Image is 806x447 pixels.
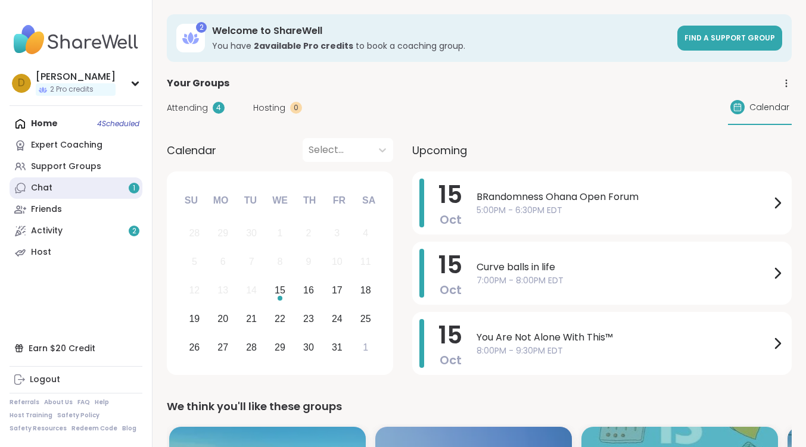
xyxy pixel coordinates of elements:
div: Choose Saturday, November 1st, 2025 [353,335,378,360]
div: Not available Saturday, October 11th, 2025 [353,249,378,275]
div: Su [178,187,204,214]
span: 2 [132,226,136,236]
div: Choose Sunday, October 26th, 2025 [182,335,207,360]
a: Referrals [10,398,39,407]
div: Not available Monday, October 6th, 2025 [210,249,236,275]
a: About Us [44,398,73,407]
span: Find a support group [684,33,775,43]
div: Choose Friday, October 31st, 2025 [324,335,350,360]
div: Not available Tuesday, September 30th, 2025 [239,221,264,246]
div: 29 [275,339,285,355]
div: Th [297,187,323,214]
div: Not available Monday, October 13th, 2025 [210,278,236,304]
div: 14 [246,282,257,298]
div: 15 [275,282,285,298]
div: Earn $20 Credit [10,337,142,359]
div: Choose Tuesday, October 28th, 2025 [239,335,264,360]
div: 11 [360,254,371,270]
div: 9 [306,254,311,270]
div: month 2025-10 [180,219,379,361]
a: Expert Coaching [10,135,142,156]
div: 12 [189,282,200,298]
div: 30 [246,225,257,241]
a: Friends [10,199,142,220]
div: Choose Saturday, October 18th, 2025 [353,278,378,304]
span: Upcoming [412,142,467,158]
b: 2 available Pro credit s [254,40,353,52]
div: Choose Wednesday, October 15th, 2025 [267,278,293,304]
a: Find a support group [677,26,782,51]
div: 19 [189,311,200,327]
div: Host [31,246,51,258]
div: 1 [363,339,368,355]
a: Redeem Code [71,424,117,433]
div: Choose Monday, October 20th, 2025 [210,306,236,332]
div: 25 [360,311,371,327]
div: Not available Wednesday, October 1st, 2025 [267,221,293,246]
div: 4 [363,225,368,241]
span: 15 [438,248,462,282]
div: 16 [303,282,314,298]
div: Choose Friday, October 17th, 2025 [324,278,350,304]
span: 5:00PM - 6:30PM EDT [477,204,770,217]
div: Chat [31,182,52,194]
h3: You have to book a coaching group. [212,40,670,52]
span: Oct [440,282,462,298]
span: Oct [440,211,462,228]
div: 2 [196,22,207,33]
span: 8:00PM - 9:30PM EDT [477,345,770,357]
div: 4 [213,102,225,114]
div: 30 [303,339,314,355]
h3: Welcome to ShareWell [212,24,670,37]
span: Oct [440,352,462,368]
div: Choose Thursday, October 23rd, 2025 [296,306,322,332]
div: 8 [278,254,283,270]
div: Not available Friday, October 3rd, 2025 [324,221,350,246]
a: Support Groups [10,156,142,177]
a: Safety Policy [57,411,99,420]
div: Choose Thursday, October 30th, 2025 [296,335,322,360]
div: 21 [246,311,257,327]
div: Not available Tuesday, October 14th, 2025 [239,278,264,304]
span: D [18,76,25,91]
div: Choose Saturday, October 25th, 2025 [353,306,378,332]
a: Activity2 [10,220,142,242]
div: Choose Wednesday, October 29th, 2025 [267,335,293,360]
span: Calendar [167,142,216,158]
div: 23 [303,311,314,327]
div: Choose Wednesday, October 22nd, 2025 [267,306,293,332]
div: 31 [332,339,343,355]
div: Not available Sunday, October 5th, 2025 [182,249,207,275]
div: Choose Sunday, October 19th, 2025 [182,306,207,332]
span: 1 [133,183,135,193]
div: Not available Thursday, October 2nd, 2025 [296,221,322,246]
span: Attending [167,102,208,114]
div: Choose Tuesday, October 21st, 2025 [239,306,264,332]
div: We think you'll like these groups [167,398,792,415]
div: Not available Sunday, September 28th, 2025 [182,221,207,246]
a: Help [95,398,109,407]
a: Logout [10,369,142,390]
div: Tu [237,187,263,214]
div: 6 [220,254,226,270]
span: BRandomness Ohana Open Forum [477,190,770,204]
a: Host Training [10,411,52,420]
div: Choose Monday, October 27th, 2025 [210,335,236,360]
span: You Are Not Alone With This™ [477,330,770,345]
a: Blog [122,424,136,433]
div: 28 [246,339,257,355]
img: ShareWell Nav Logo [10,19,142,61]
div: 1 [278,225,283,241]
div: 7 [249,254,254,270]
span: Your Groups [167,76,229,90]
div: Not available Wednesday, October 8th, 2025 [267,249,293,275]
div: Not available Monday, September 29th, 2025 [210,221,236,246]
span: Hosting [253,102,285,114]
div: 27 [217,339,228,355]
div: 26 [189,339,200,355]
div: 0 [290,102,302,114]
div: Not available Friday, October 10th, 2025 [324,249,350,275]
div: Fr [326,187,352,214]
div: We [267,187,293,214]
div: Not available Saturday, October 4th, 2025 [353,221,378,246]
